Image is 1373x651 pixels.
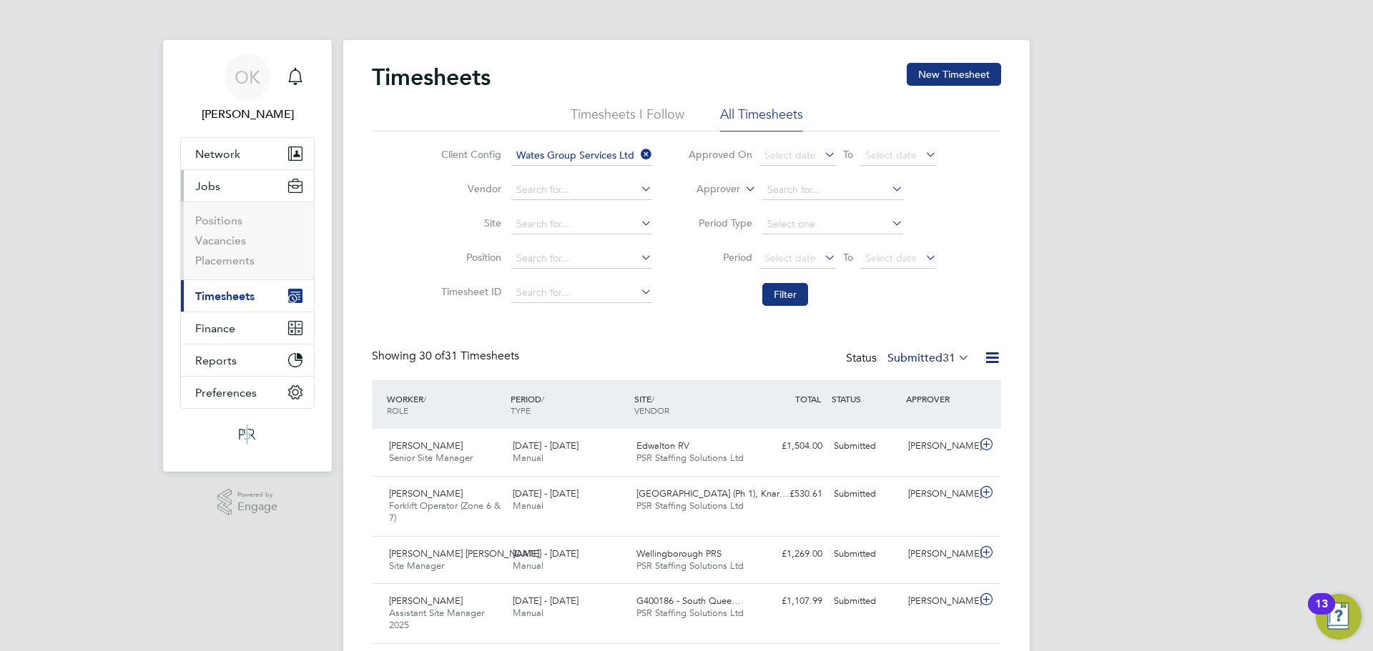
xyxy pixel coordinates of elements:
span: [DATE] - [DATE] [513,595,579,607]
button: New Timesheet [907,63,1001,86]
a: Go to home page [180,423,315,446]
span: PSR Staffing Solutions Ltd [636,452,744,464]
span: PSR Staffing Solutions Ltd [636,500,744,512]
input: Search for... [511,283,652,303]
span: TYPE [511,404,531,416]
span: G400186 - South Quee… [636,595,741,607]
span: Edwalton RV [636,439,689,452]
a: Placements [195,254,255,267]
input: Search for... [762,180,903,200]
button: Jobs [181,170,314,202]
a: Positions [195,214,242,227]
label: Period Type [688,217,752,229]
span: PSR Staffing Solutions Ltd [636,607,744,619]
label: Submitted [887,351,970,365]
div: £530.61 [754,482,828,506]
span: / [541,393,544,404]
span: Site Manager [389,560,444,572]
div: Submitted [828,434,902,458]
div: £1,107.99 [754,590,828,613]
input: Select one [762,214,903,234]
a: OK[PERSON_NAME] [180,54,315,123]
button: Network [181,138,314,169]
span: Finance [195,322,235,335]
span: Select date [764,252,816,264]
div: [PERSON_NAME] [902,590,977,613]
button: Filter [762,283,808,306]
span: Network [195,147,240,161]
label: Site [437,217,501,229]
div: APPROVER [902,386,977,412]
span: [PERSON_NAME] [389,487,463,500]
div: Submitted [828,482,902,506]
li: Timesheets I Follow [571,106,684,131]
span: / [651,393,654,404]
div: Submitted [828,542,902,566]
li: All Timesheets [720,106,803,131]
span: [DATE] - [DATE] [513,439,579,452]
img: psrsolutions-logo-retina.png [235,423,260,446]
span: Senior Site Manager [389,452,473,464]
span: Wellingborough PRS [636,547,722,560]
label: Client Config [437,148,501,161]
span: / [423,393,426,404]
button: Finance [181,312,314,344]
input: Search for... [511,180,652,200]
span: 31 [943,351,955,365]
label: Approved On [688,148,752,161]
span: [PERSON_NAME] [PERSON_NAME] [389,547,539,560]
label: Vendor [437,182,501,195]
span: Manual [513,560,543,572]
button: Open Resource Center, 13 new notifications [1316,594,1362,640]
span: Jobs [195,179,220,193]
div: Status [846,349,973,369]
span: Select date [764,149,816,161]
span: TOTAL [795,393,821,404]
a: Vacancies [195,234,246,247]
button: Preferences [181,377,314,408]
span: 30 of [419,349,445,363]
span: PSR Staffing Solutions Ltd [636,560,744,572]
span: Olivia Kassim [180,106,315,123]
input: Search for... [511,146,652,166]
span: Timesheets [195,289,255,303]
span: Engage [237,501,277,513]
span: [GEOGRAPHIC_DATA] (Ph 1), Knar… [636,487,789,500]
span: [PERSON_NAME] [389,439,463,452]
div: £1,269.00 [754,542,828,566]
span: Manual [513,500,543,512]
span: Forklift Operator (Zone 6 & 7) [389,500,501,524]
div: [PERSON_NAME] [902,482,977,506]
label: Approver [676,182,740,197]
div: Showing [372,349,522,364]
span: Select date [865,252,917,264]
span: [DATE] - [DATE] [513,487,579,500]
label: Period [688,251,752,264]
div: £1,504.00 [754,434,828,458]
span: Preferences [195,386,257,399]
div: [PERSON_NAME] [902,434,977,458]
div: WORKER [383,386,507,423]
span: Manual [513,607,543,619]
span: To [839,248,857,267]
span: [DATE] - [DATE] [513,547,579,560]
h2: Timesheets [372,63,491,91]
input: Search for... [511,214,652,234]
span: VENDOR [634,404,669,416]
div: Jobs [181,202,314,279]
div: SITE [631,386,754,423]
div: 13 [1315,604,1328,622]
span: OK [235,68,260,86]
span: [PERSON_NAME] [389,595,463,607]
span: Assistant Site Manager 2025 [389,607,484,631]
span: Powered by [237,489,277,501]
div: [PERSON_NAME] [902,542,977,566]
nav: Main navigation [163,40,332,472]
span: ROLE [387,404,408,416]
label: Timesheet ID [437,285,501,298]
label: Position [437,251,501,264]
div: Submitted [828,590,902,613]
a: Powered byEngage [217,489,278,516]
span: 31 Timesheets [419,349,519,363]
span: Manual [513,452,543,464]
